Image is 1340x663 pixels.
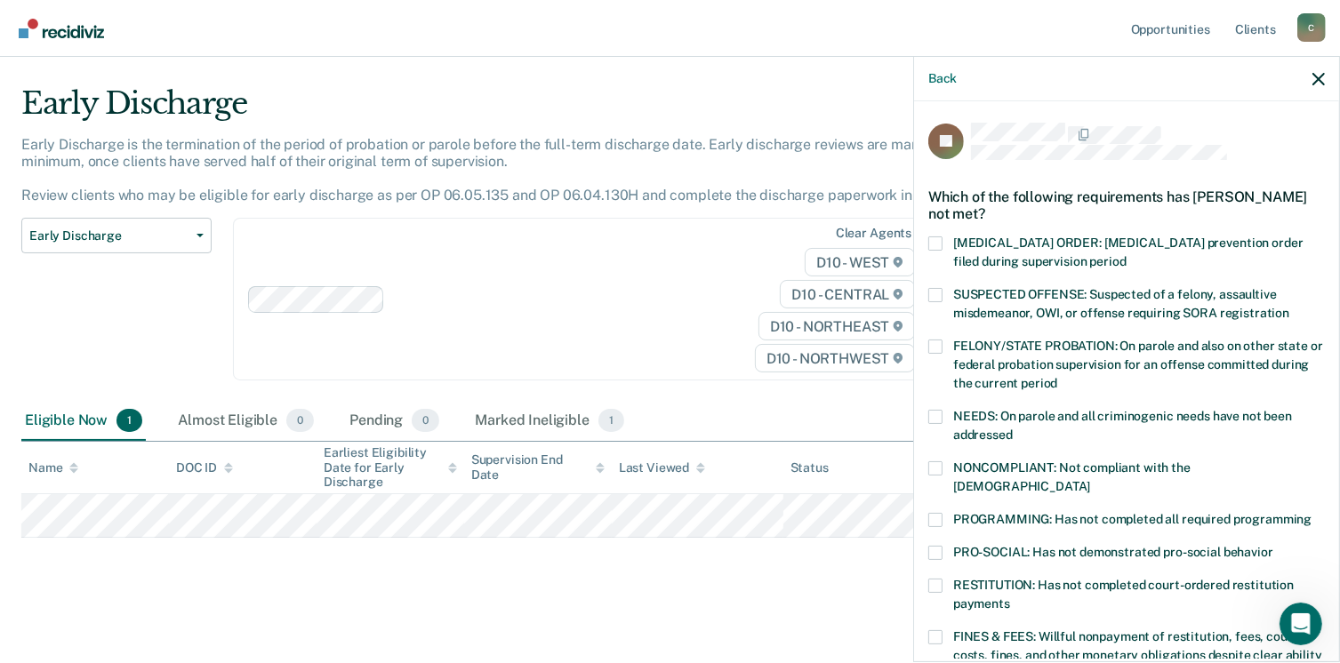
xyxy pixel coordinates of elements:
div: Supervision End Date [471,452,605,483]
span: FELONY/STATE PROBATION: On parole and also on other state or federal probation supervision for an... [953,339,1323,390]
div: Clear agents [836,226,911,241]
span: PROGRAMMING: Has not completed all required programming [953,512,1312,526]
div: Status [790,460,829,475]
span: [MEDICAL_DATA] ORDER: [MEDICAL_DATA] prevention order filed during supervision period [953,236,1304,268]
span: D10 - CENTRAL [780,280,915,308]
div: Marked Ineligible [471,402,628,441]
span: SUSPECTED OFFENSE: Suspected of a felony, assaultive misdemeanor, OWI, or offense requiring SORA ... [953,287,1289,320]
span: PRO-SOCIAL: Has not demonstrated pro-social behavior [953,545,1273,559]
div: Almost Eligible [174,402,317,441]
span: D10 - WEST [805,248,915,276]
span: RESTITUTION: Has not completed court-ordered restitution payments [953,578,1294,611]
span: Early Discharge [29,228,189,244]
span: NEEDS: On parole and all criminogenic needs have not been addressed [953,409,1292,442]
span: 1 [116,409,142,432]
span: 1 [598,409,624,432]
div: Earliest Eligibility Date for Early Discharge [324,445,457,490]
div: C [1297,13,1326,42]
button: Profile dropdown button [1297,13,1326,42]
span: 0 [286,409,314,432]
div: Last Viewed [619,460,705,475]
span: D10 - NORTHEAST [758,312,915,340]
div: Pending [346,402,443,441]
iframe: Intercom live chat [1280,603,1322,645]
span: 0 [412,409,439,432]
div: Early Discharge [21,85,1026,136]
div: Name [28,460,78,475]
p: Early Discharge is the termination of the period of probation or parole before the full-term disc... [21,136,977,204]
span: D10 - NORTHWEST [755,344,915,372]
div: Which of the following requirements has [PERSON_NAME] not met? [928,174,1325,236]
button: Back [928,71,957,86]
div: DOC ID [176,460,233,475]
img: Recidiviz [19,19,104,38]
span: NONCOMPLIANT: Not compliant with the [DEMOGRAPHIC_DATA] [953,460,1191,493]
div: Eligible Now [21,402,146,441]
